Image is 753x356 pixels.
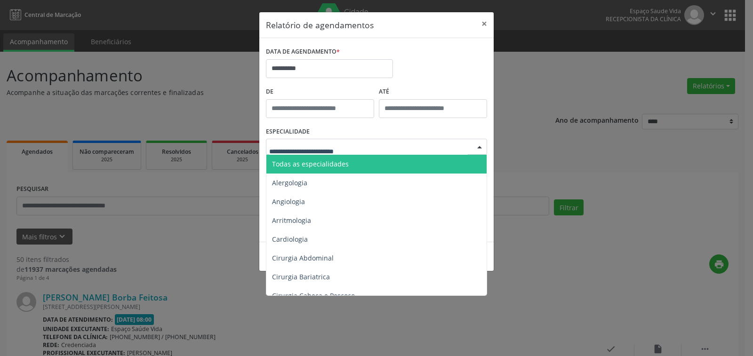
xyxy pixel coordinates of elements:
[272,216,311,225] span: Arritmologia
[272,235,308,244] span: Cardiologia
[272,197,305,206] span: Angiologia
[272,178,307,187] span: Alergologia
[266,45,340,59] label: DATA DE AGENDAMENTO
[266,19,374,31] h5: Relatório de agendamentos
[379,85,487,99] label: ATÉ
[272,272,330,281] span: Cirurgia Bariatrica
[475,12,494,35] button: Close
[272,159,349,168] span: Todas as especialidades
[272,291,355,300] span: Cirurgia Cabeça e Pescoço
[272,253,334,262] span: Cirurgia Abdominal
[266,125,310,139] label: ESPECIALIDADE
[266,85,374,99] label: De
